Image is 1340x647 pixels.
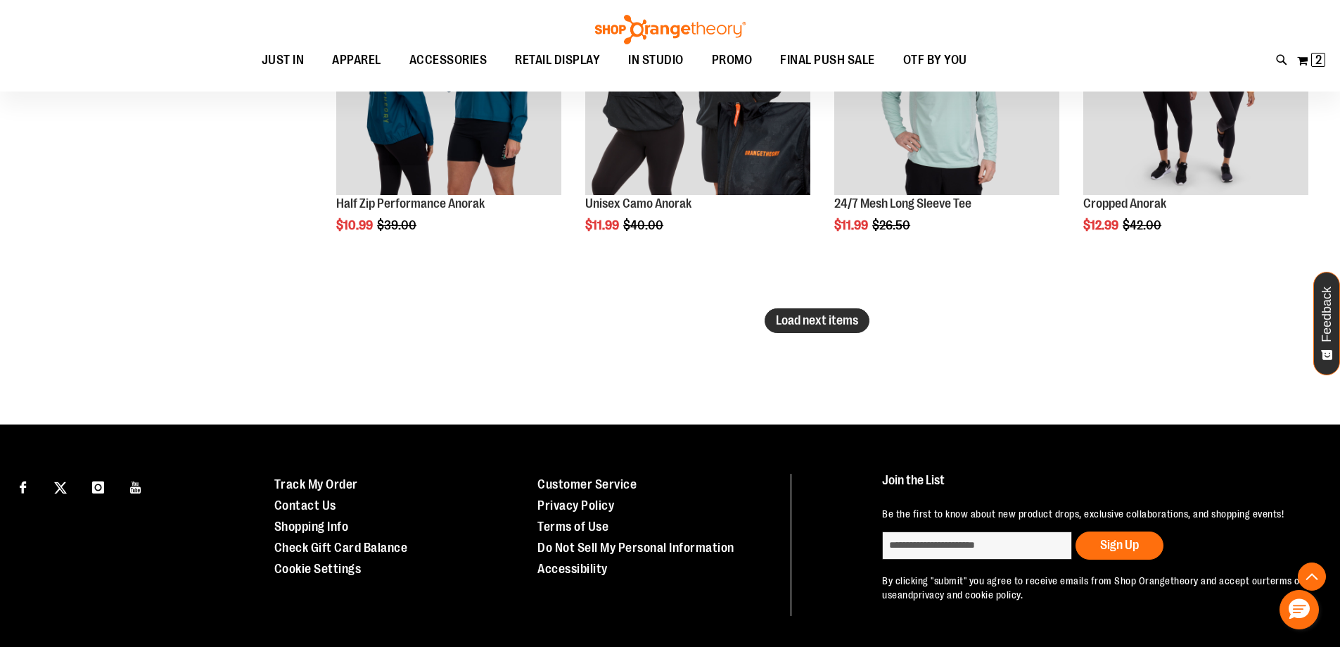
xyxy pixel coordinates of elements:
[628,44,684,76] span: IN STUDIO
[585,218,621,232] span: $11.99
[776,313,858,327] span: Load next items
[274,477,358,491] a: Track My Order
[585,196,691,211] a: Unisex Camo Anorak
[913,589,1023,601] a: privacy and cookie policy.
[262,44,305,76] span: JUST IN
[1298,563,1326,591] button: Back To Top
[765,308,869,333] button: Load next items
[698,44,767,77] a: PROMO
[395,44,502,77] a: ACCESSORIES
[1076,532,1163,560] button: Sign Up
[882,574,1308,602] p: By clicking "submit" you agree to receive emails from Shop Orangetheory and accept our and
[248,44,319,77] a: JUST IN
[1313,272,1340,375] button: Feedback - Show survey
[889,44,981,77] a: OTF BY YOU
[882,532,1072,560] input: enter email
[11,474,35,498] a: Visit our Facebook page
[537,541,734,555] a: Do Not Sell My Personal Information
[124,474,148,498] a: Visit our Youtube page
[834,218,870,232] span: $11.99
[780,44,875,76] span: FINAL PUSH SALE
[537,477,637,491] a: Customer Service
[336,218,375,232] span: $10.99
[332,44,381,76] span: APPAREL
[614,44,698,77] a: IN STUDIO
[1123,218,1163,232] span: $42.00
[882,507,1308,521] p: Be the first to know about new product drops, exclusive collaborations, and shopping events!
[501,44,614,77] a: RETAIL DISPLAY
[537,498,614,513] a: Privacy Policy
[1100,538,1139,552] span: Sign Up
[515,44,600,76] span: RETAIL DISPLAY
[274,541,408,555] a: Check Gift Card Balance
[1083,218,1121,232] span: $12.99
[336,196,485,211] a: Half Zip Performance Anorak
[766,44,889,76] a: FINAL PUSH SALE
[593,15,748,44] img: Shop Orangetheory
[318,44,395,77] a: APPAREL
[834,196,971,211] a: 24/7 Mesh Long Sleeve Tee
[1280,590,1319,629] button: Hello, have a question? Let’s chat.
[537,520,608,534] a: Terms of Use
[86,474,110,498] a: Visit our Instagram page
[274,498,336,513] a: Contact Us
[537,562,608,576] a: Accessibility
[409,44,487,76] span: ACCESSORIES
[1315,53,1322,67] span: 2
[54,482,67,494] img: Twitter
[712,44,753,76] span: PROMO
[1320,287,1334,342] span: Feedback
[49,474,73,498] a: Visit our X page
[377,218,419,232] span: $39.00
[274,562,362,576] a: Cookie Settings
[623,218,665,232] span: $40.00
[903,44,967,76] span: OTF BY YOU
[274,520,349,534] a: Shopping Info
[882,575,1303,601] a: terms of use
[872,218,912,232] span: $26.50
[1083,196,1166,211] a: Cropped Anorak
[882,474,1308,500] h4: Join the List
